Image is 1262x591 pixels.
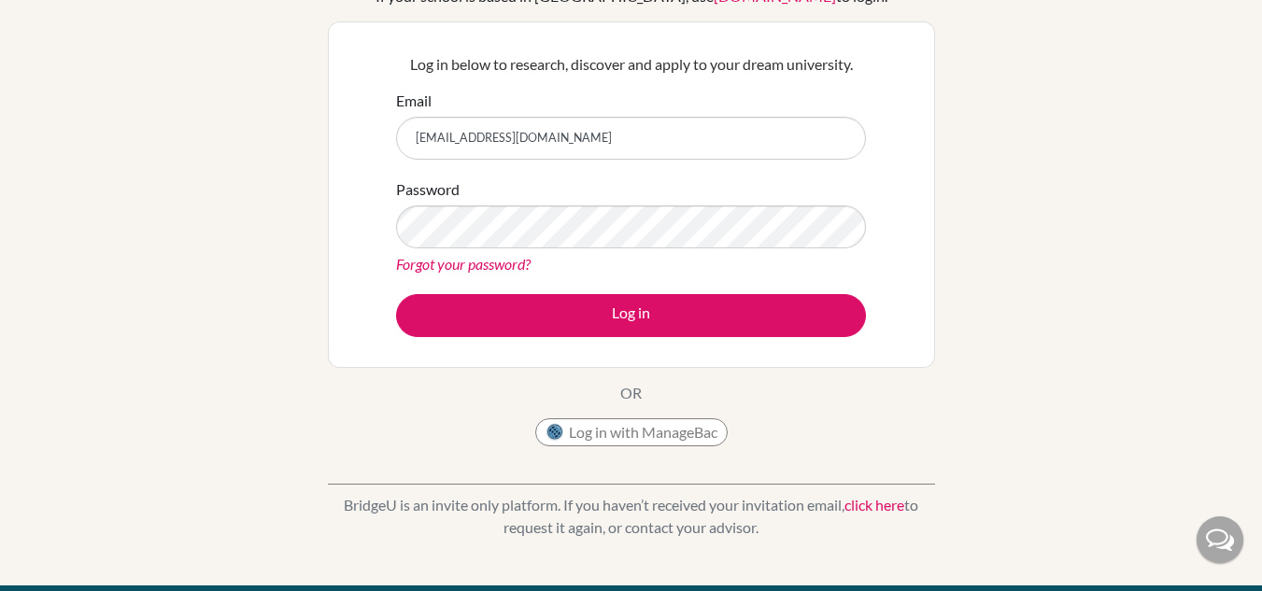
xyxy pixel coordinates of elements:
[42,13,80,30] span: Help
[396,255,531,273] a: Forgot your password?
[844,496,904,514] a: click here
[396,90,432,112] label: Email
[620,382,642,404] p: OR
[396,53,866,76] p: Log in below to research, discover and apply to your dream university.
[535,418,728,446] button: Log in with ManageBac
[396,294,866,337] button: Log in
[328,494,935,539] p: BridgeU is an invite only platform. If you haven’t received your invitation email, to request it ...
[396,178,460,201] label: Password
